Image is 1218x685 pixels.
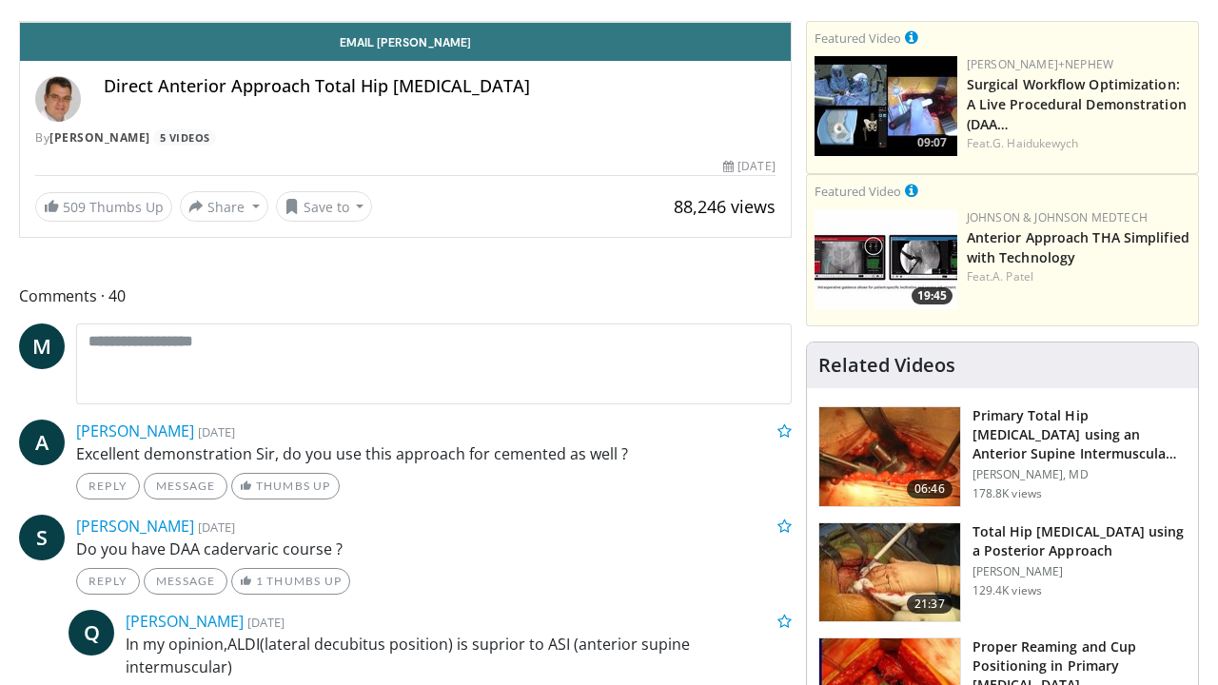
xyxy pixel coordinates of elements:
h3: Total Hip [MEDICAL_DATA] using a Posterior Approach [972,522,1187,560]
a: Johnson & Johnson MedTech [967,209,1148,225]
h4: Direct Anterior Approach Total Hip [MEDICAL_DATA] [104,76,776,97]
div: [DATE] [723,158,775,175]
a: 1 Thumbs Up [231,568,350,595]
a: Message [144,473,227,499]
span: 509 [63,198,86,216]
a: M [19,323,65,369]
a: [PERSON_NAME] [76,421,194,441]
img: 06bb1c17-1231-4454-8f12-6191b0b3b81a.150x105_q85_crop-smart_upscale.jpg [815,209,957,309]
p: [PERSON_NAME], MD [972,467,1187,482]
a: S [19,515,65,560]
a: 06:46 Primary Total Hip [MEDICAL_DATA] using an Anterior Supine Intermuscula… [PERSON_NAME], MD 1... [818,406,1187,507]
a: G. Haidukewych [992,135,1078,151]
span: 06:46 [907,479,953,499]
a: 21:37 Total Hip [MEDICAL_DATA] using a Posterior Approach [PERSON_NAME] 129.4K views [818,522,1187,623]
a: Message [144,568,227,595]
button: Save to [276,191,373,222]
img: 286987_0000_1.png.150x105_q85_crop-smart_upscale.jpg [819,523,960,622]
a: A. Patel [992,268,1033,284]
span: 19:45 [912,287,953,304]
span: 21:37 [907,595,953,614]
span: 88,246 views [674,195,776,218]
span: Comments 40 [19,284,792,308]
a: [PERSON_NAME]+Nephew [967,56,1113,72]
h4: Related Videos [818,354,955,377]
a: Anterior Approach THA Simplified with Technology [967,228,1189,266]
small: [DATE] [198,519,235,536]
img: Avatar [35,76,81,122]
img: bcfc90b5-8c69-4b20-afee-af4c0acaf118.150x105_q85_crop-smart_upscale.jpg [815,56,957,156]
button: Share [180,191,268,222]
a: [PERSON_NAME] [76,516,194,537]
video-js: Video Player [20,22,791,23]
a: 5 Videos [153,129,216,146]
a: Reply [76,473,140,499]
small: Featured Video [815,29,901,47]
p: 178.8K views [972,486,1042,501]
p: Excellent demonstration Sir, do you use this approach for cemented as well ? [76,442,792,465]
span: 1 [256,574,264,588]
span: 09:07 [912,134,953,151]
a: Reply [76,568,140,595]
a: [PERSON_NAME] [126,611,244,632]
a: [PERSON_NAME] [49,129,150,146]
a: Email [PERSON_NAME] [20,23,791,61]
a: Thumbs Up [231,473,339,499]
small: [DATE] [198,423,235,440]
p: In my opinion,ALDI(lateral decubitus position) is suprior to ASI (anterior supine intermuscular) [126,633,792,678]
h3: Primary Total Hip [MEDICAL_DATA] using an Anterior Supine Intermuscula… [972,406,1187,463]
p: 129.4K views [972,583,1042,598]
a: Q [69,610,114,656]
a: Surgical Workflow Optimization: A Live Procedural Demonstration (DAA… [967,75,1187,133]
div: Feat. [967,268,1190,285]
small: [DATE] [247,614,285,631]
img: 263423_3.png.150x105_q85_crop-smart_upscale.jpg [819,407,960,506]
div: By [35,129,776,147]
small: Featured Video [815,183,901,200]
p: [PERSON_NAME] [972,564,1187,579]
a: A [19,420,65,465]
a: 509 Thumbs Up [35,192,172,222]
a: 19:45 [815,209,957,309]
p: Do you have DAA cadervaric course ? [76,538,792,560]
a: 09:07 [815,56,957,156]
div: Feat. [967,135,1190,152]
